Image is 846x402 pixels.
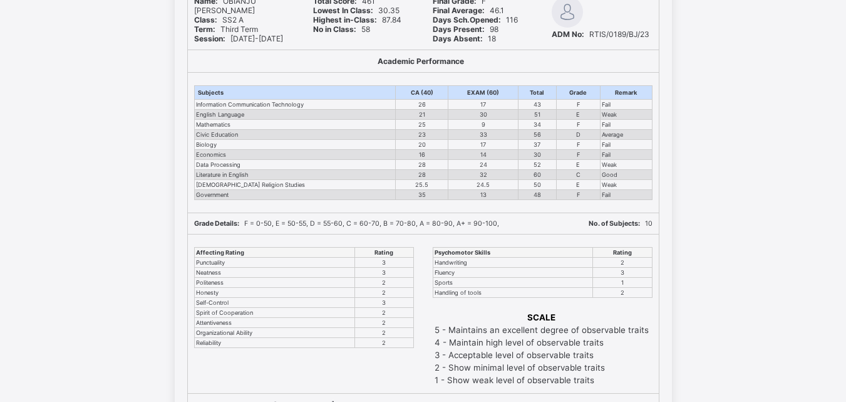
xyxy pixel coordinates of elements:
[518,150,556,160] td: 30
[354,248,413,258] th: Rating
[354,308,413,318] td: 2
[194,100,395,110] td: Information Communication Technology
[518,160,556,170] td: 52
[556,190,600,200] td: F
[600,120,652,130] td: Fail
[194,15,217,24] b: Class:
[448,150,518,160] td: 14
[313,15,401,24] span: 87.84
[194,15,244,24] span: SS2 A
[194,268,354,278] td: Neatness
[395,100,448,110] td: 26
[600,190,652,200] td: Fail
[395,180,448,190] td: 25.5
[194,160,395,170] td: Data Processing
[433,24,498,34] span: 98
[556,100,600,110] td: F
[395,120,448,130] td: 25
[194,140,395,150] td: Biology
[434,337,649,348] td: 4 - Maintain high level of observable traits
[395,86,448,100] th: CA (40)
[600,140,652,150] td: Fail
[600,86,652,100] th: Remark
[592,268,652,278] td: 3
[194,120,395,130] td: Mathematics
[592,248,652,258] th: Rating
[556,110,600,120] td: E
[194,220,499,228] span: F = 0-50, E = 50-55, D = 55-60, C = 60-70, B = 70-80, A = 80-90, A+ = 90-100,
[518,110,556,120] td: 51
[194,180,395,190] td: [DEMOGRAPHIC_DATA] Religion Studies
[194,318,354,328] td: Attentiveness
[395,140,448,150] td: 20
[589,220,653,228] span: 10
[194,298,354,308] td: Self-Control
[552,29,584,39] b: ADM No:
[194,308,354,318] td: Spirit of Cooperation
[518,190,556,200] td: 48
[194,338,354,348] td: Reliability
[448,190,518,200] td: 13
[433,34,483,43] b: Days Absent:
[433,15,518,24] span: 116
[194,190,395,200] td: Government
[194,150,395,160] td: Economics
[354,268,413,278] td: 3
[448,130,518,140] td: 33
[354,318,413,328] td: 2
[433,258,592,268] td: Handwriting
[600,110,652,120] td: Weak
[194,34,283,43] span: [DATE]-[DATE]
[589,220,640,228] b: No. of Subjects:
[194,130,395,140] td: Civic Education
[600,170,652,180] td: Good
[592,288,652,298] td: 2
[518,140,556,150] td: 37
[378,56,464,66] b: Academic Performance
[556,180,600,190] td: E
[556,170,600,180] td: C
[313,24,356,34] b: No in Class:
[354,288,413,298] td: 2
[434,349,649,361] td: 3 - Acceptable level of observable traits
[448,140,518,150] td: 17
[354,258,413,268] td: 3
[194,24,215,34] b: Term:
[194,278,354,288] td: Politeness
[592,278,652,288] td: 1
[313,15,377,24] b: Highest in-Class:
[395,150,448,160] td: 16
[433,6,504,15] span: 46.1
[433,288,592,298] td: Handling of tools
[518,130,556,140] td: 56
[600,130,652,140] td: Average
[434,324,649,336] td: 5 - Maintains an excellent degree of observable traits
[194,328,354,338] td: Organizational Ability
[395,130,448,140] td: 23
[600,180,652,190] td: Weak
[448,170,518,180] td: 32
[354,338,413,348] td: 2
[433,268,592,278] td: Fluency
[556,140,600,150] td: F
[448,120,518,130] td: 9
[433,248,592,258] th: Psychomotor Skills
[395,190,448,200] td: 35
[518,100,556,110] td: 43
[194,110,395,120] td: English Language
[194,288,354,298] td: Honesty
[592,258,652,268] td: 2
[194,170,395,180] td: Literature in English
[433,24,485,34] b: Days Present:
[448,100,518,110] td: 17
[395,160,448,170] td: 28
[194,220,239,228] b: Grade Details:
[194,248,354,258] th: Affecting Rating
[194,86,395,100] th: Subjects
[518,86,556,100] th: Total
[556,86,600,100] th: Grade
[518,170,556,180] td: 60
[434,312,649,323] th: SCALE
[552,29,649,39] span: RTIS/0189/BJ/23
[433,278,592,288] td: Sports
